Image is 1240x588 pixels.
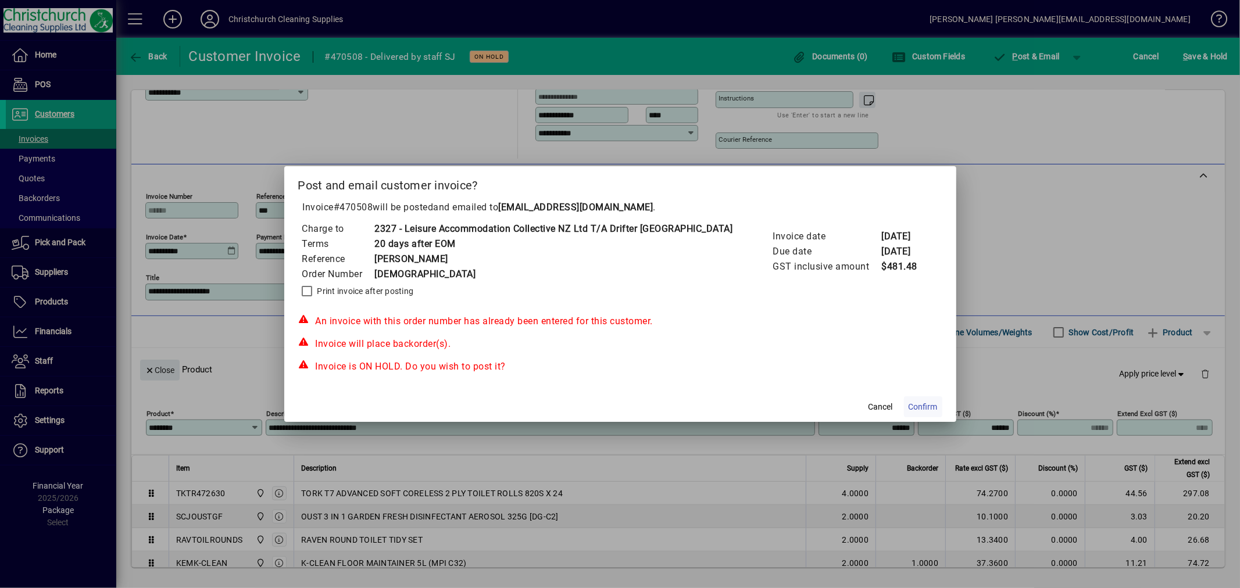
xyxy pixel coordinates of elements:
[284,166,956,200] h2: Post and email customer invoice?
[302,267,374,282] td: Order Number
[773,259,881,274] td: GST inclusive amount
[334,202,373,213] span: #470508
[881,229,928,244] td: [DATE]
[374,252,733,267] td: [PERSON_NAME]
[773,244,881,259] td: Due date
[434,202,653,213] span: and emailed to
[374,267,733,282] td: [DEMOGRAPHIC_DATA]
[909,401,938,413] span: Confirm
[881,244,928,259] td: [DATE]
[298,314,942,328] div: An invoice with this order number has already been entered for this customer.
[302,236,374,252] td: Terms
[298,360,942,374] div: Invoice is ON HOLD. Do you wish to post it?
[862,396,899,417] button: Cancel
[869,401,893,413] span: Cancel
[374,236,733,252] td: 20 days after EOM
[773,229,881,244] td: Invoice date
[302,221,374,236] td: Charge to
[302,252,374,267] td: Reference
[298,200,942,214] p: Invoice will be posted .
[499,202,653,213] b: [EMAIL_ADDRESS][DOMAIN_NAME]
[298,337,942,351] div: Invoice will place backorder(s).
[374,221,733,236] td: 2327 - Leisure Accommodation Collective NZ Ltd T/A Drifter [GEOGRAPHIC_DATA]
[881,259,928,274] td: $481.48
[315,285,414,297] label: Print invoice after posting
[904,396,942,417] button: Confirm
